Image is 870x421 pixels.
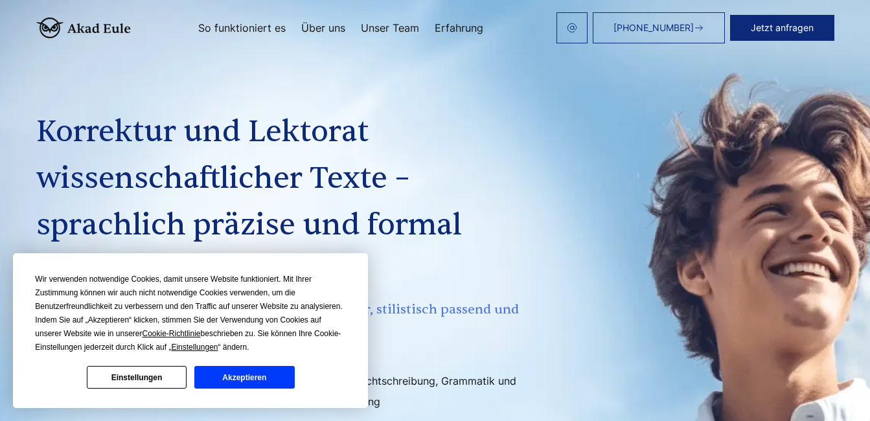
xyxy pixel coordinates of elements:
[361,23,419,33] a: Unser Team
[435,23,483,33] a: Erfahrung
[198,23,286,33] a: So funktioniert es
[730,15,834,41] button: Jetzt anfragen
[282,370,521,412] li: Fokus auf Rechtschreibung, Grammatik und Zeichensetzung
[36,17,131,38] img: logo
[194,366,294,389] button: Akzeptieren
[87,366,187,389] button: Einstellungen
[171,343,218,352] span: Einstellungen
[36,109,523,295] h1: Korrektur und Lektorat wissenschaftlicher Texte – sprachlich präzise und formal stimmig.
[35,273,346,354] div: Wir verwenden notwendige Cookies, damit unsere Website funktioniert. Mit Ihrer Zustimmung können ...
[567,23,577,33] img: email
[13,253,368,408] div: Cookie Consent Prompt
[593,12,725,43] a: [PHONE_NUMBER]
[613,23,694,33] span: [PHONE_NUMBER]
[143,329,201,338] span: Cookie-Richtlinie
[301,23,345,33] a: Über uns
